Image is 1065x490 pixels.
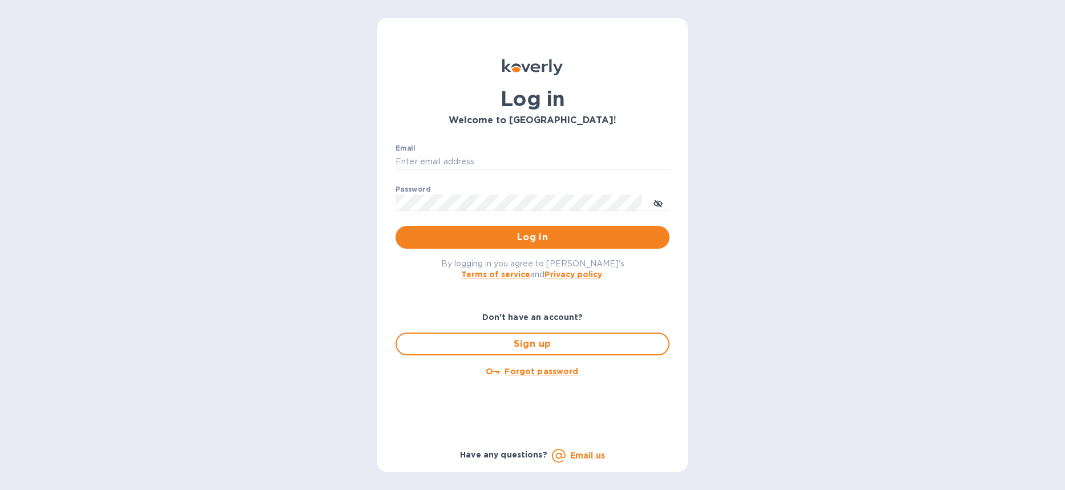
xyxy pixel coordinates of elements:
u: Forgot password [505,367,578,376]
h1: Log in [396,87,669,111]
span: Sign up [406,337,659,351]
a: Terms of service [461,270,530,279]
span: Log in [405,230,660,244]
b: Have any questions? [460,450,547,459]
label: Password [396,186,430,193]
span: By logging in you agree to [PERSON_NAME]'s and . [441,259,624,279]
input: Enter email address [396,153,669,171]
button: Log in [396,226,669,249]
img: Koverly [502,59,563,75]
a: Privacy policy [544,270,602,279]
button: toggle password visibility [647,191,669,214]
b: Don't have an account? [482,313,583,322]
button: Sign up [396,333,669,355]
h3: Welcome to [GEOGRAPHIC_DATA]! [396,115,669,126]
label: Email [396,145,415,152]
a: Email us [570,451,605,460]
